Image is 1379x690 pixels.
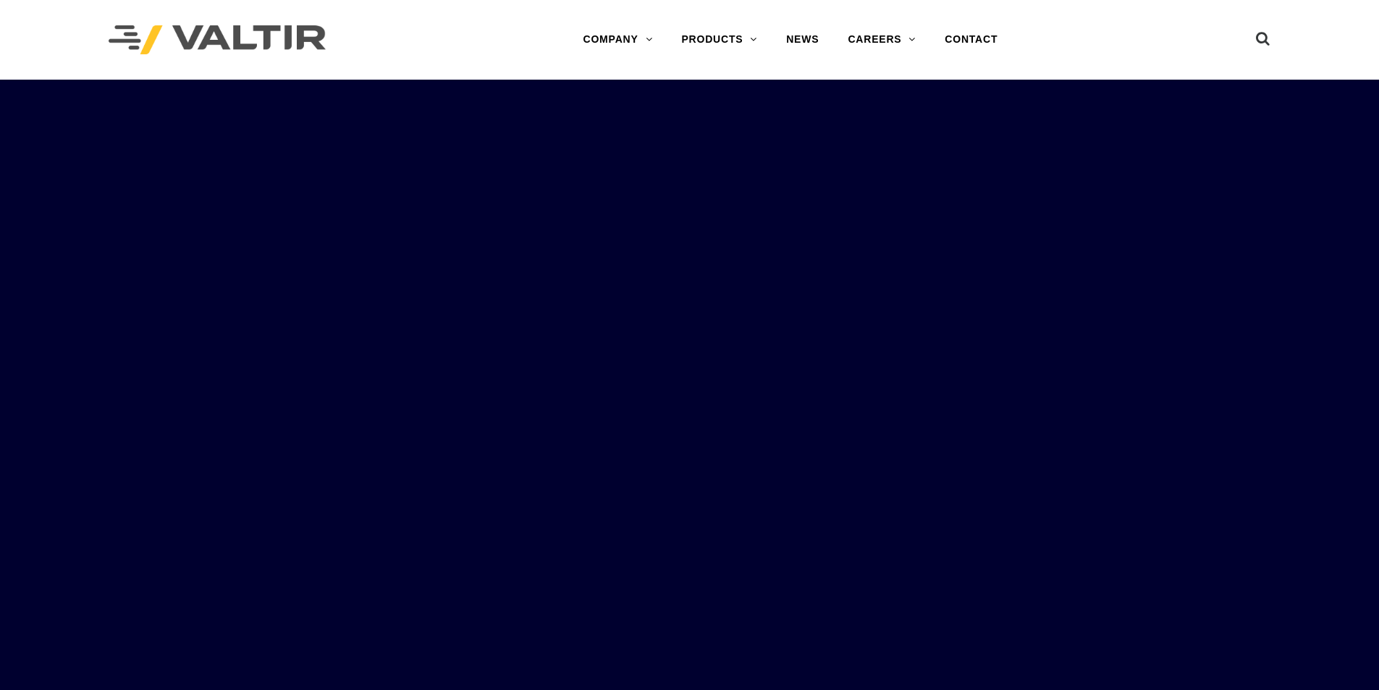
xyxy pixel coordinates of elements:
[930,25,1012,54] a: CONTACT
[109,25,326,55] img: Valtir
[833,25,930,54] a: CAREERS
[667,25,772,54] a: PRODUCTS
[772,25,833,54] a: NEWS
[568,25,667,54] a: COMPANY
